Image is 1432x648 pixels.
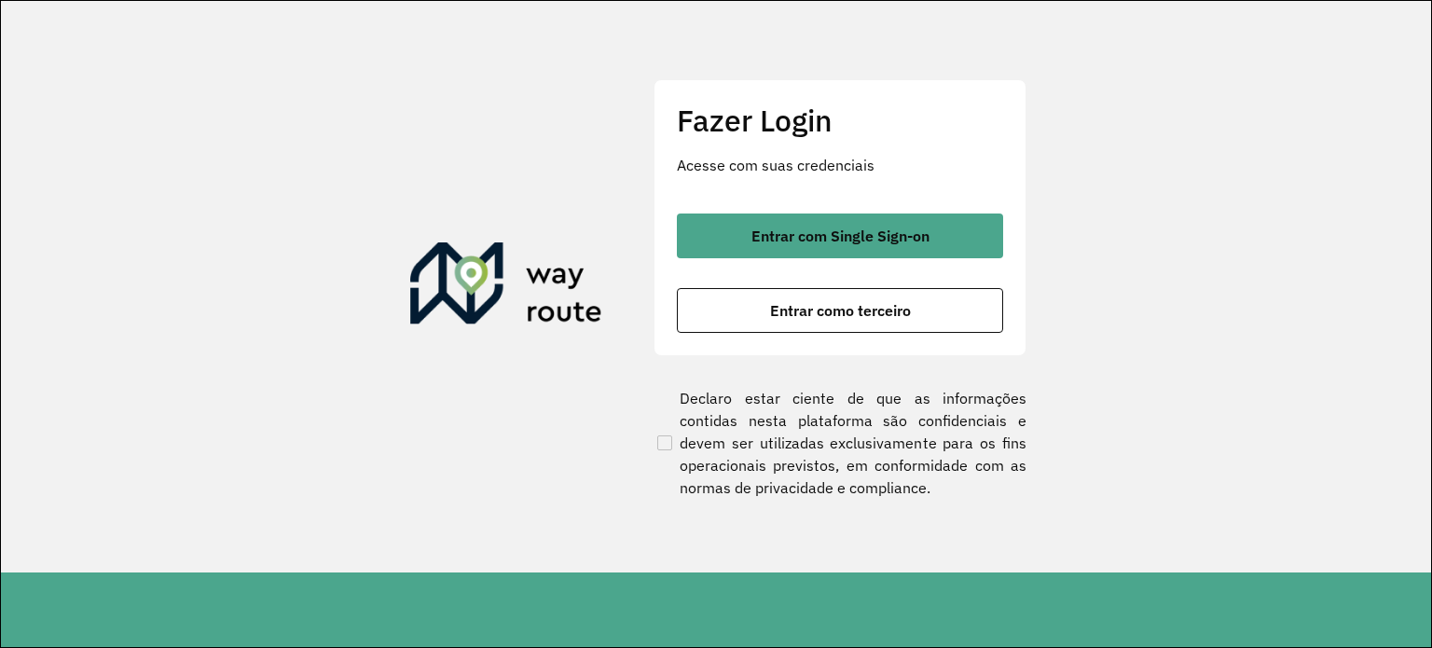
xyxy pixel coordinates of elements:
span: Entrar como terceiro [770,303,911,318]
span: Entrar com Single Sign-on [751,228,929,243]
label: Declaro estar ciente de que as informações contidas nesta plataforma são confidenciais e devem se... [654,387,1026,499]
button: button [677,288,1003,333]
p: Acesse com suas credenciais [677,154,1003,176]
img: Roteirizador AmbevTech [410,242,602,332]
h2: Fazer Login [677,103,1003,138]
button: button [677,214,1003,258]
